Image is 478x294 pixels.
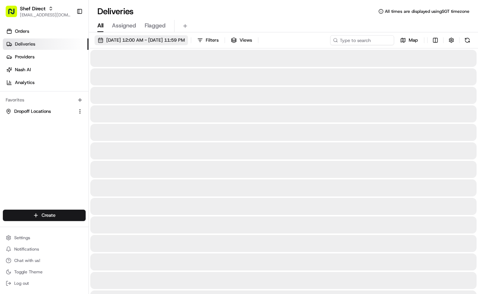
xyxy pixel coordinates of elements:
[3,233,86,243] button: Settings
[228,35,255,45] button: Views
[50,39,86,44] a: Powered byPylon
[97,6,134,17] h1: Deliveries
[3,51,88,63] a: Providers
[145,21,166,30] span: Flagged
[95,35,188,45] button: [DATE] 12:00 AM - [DATE] 11:59 PM
[14,280,29,286] span: Log out
[112,21,136,30] span: Assigned
[3,94,86,106] div: Favorites
[15,54,34,60] span: Providers
[97,21,103,30] span: All
[15,79,34,86] span: Analytics
[14,269,43,275] span: Toggle Theme
[14,258,40,263] span: Chat with us!
[42,212,55,219] span: Create
[3,64,88,75] a: Nash AI
[3,267,86,277] button: Toggle Theme
[14,246,39,252] span: Notifications
[206,37,219,43] span: Filters
[397,35,421,45] button: Map
[3,256,86,266] button: Chat with us!
[240,37,252,43] span: Views
[3,26,88,37] a: Orders
[3,244,86,254] button: Notifications
[194,35,222,45] button: Filters
[462,35,472,45] button: Refresh
[71,39,86,44] span: Pylon
[3,210,86,221] button: Create
[20,5,45,12] button: Shef Direct
[14,108,51,115] span: Dropoff Locations
[15,67,31,73] span: Nash AI
[385,9,469,14] span: All times are displayed using SGT timezone
[3,3,74,20] button: Shef Direct[EMAIL_ADDRESS][DOMAIN_NAME]
[3,106,86,117] button: Dropoff Locations
[15,28,29,35] span: Orders
[409,37,418,43] span: Map
[20,12,71,18] button: [EMAIL_ADDRESS][DOMAIN_NAME]
[14,235,30,241] span: Settings
[3,278,86,288] button: Log out
[6,108,74,115] a: Dropoff Locations
[3,38,88,50] a: Deliveries
[15,41,35,47] span: Deliveries
[106,37,185,43] span: [DATE] 12:00 AM - [DATE] 11:59 PM
[3,77,88,88] a: Analytics
[330,35,394,45] input: Type to search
